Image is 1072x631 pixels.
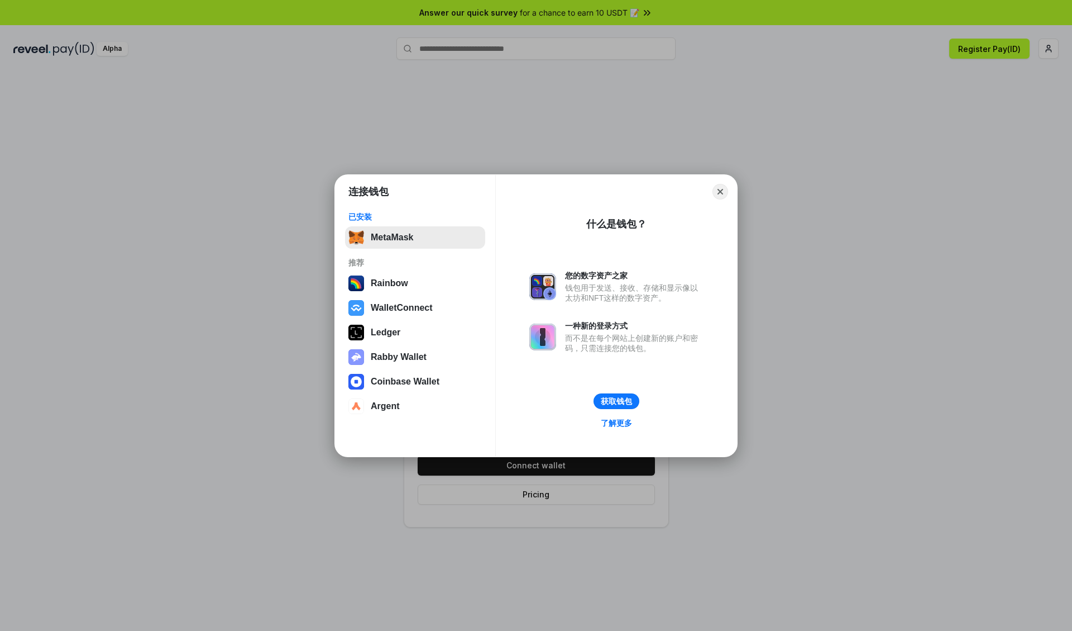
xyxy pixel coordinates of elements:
[565,321,703,331] div: 一种新的登录方式
[371,352,427,362] div: Rabby Wallet
[348,374,364,390] img: svg+xml,%3Csvg%20width%3D%2228%22%20height%3D%2228%22%20viewBox%3D%220%200%2028%2028%22%20fill%3D...
[348,325,364,340] img: svg+xml,%3Csvg%20xmlns%3D%22http%3A%2F%2Fwww.w3.org%2F2000%2Fsvg%22%20width%3D%2228%22%20height%3...
[348,185,389,198] h1: 连接钱包
[348,349,364,365] img: svg+xml,%3Csvg%20xmlns%3D%22http%3A%2F%2Fwww.w3.org%2F2000%2Fsvg%22%20fill%3D%22none%22%20viewBox...
[594,393,639,409] button: 获取钱包
[345,297,485,319] button: WalletConnect
[348,398,364,414] img: svg+xml,%3Csvg%20width%3D%2228%22%20height%3D%2228%22%20viewBox%3D%220%200%2028%2028%22%20fill%3D...
[529,324,556,350] img: svg+xml,%3Csvg%20xmlns%3D%22http%3A%2F%2Fwww.w3.org%2F2000%2Fsvg%22%20fill%3D%22none%22%20viewBox...
[348,276,364,291] img: svg+xml,%3Csvg%20width%3D%22120%22%20height%3D%22120%22%20viewBox%3D%220%200%20120%20120%22%20fil...
[529,273,556,300] img: svg+xml,%3Csvg%20xmlns%3D%22http%3A%2F%2Fwww.w3.org%2F2000%2Fsvg%22%20fill%3D%22none%22%20viewBox...
[345,395,485,417] button: Argent
[712,184,728,200] button: Close
[371,233,413,243] div: MetaMask
[371,303,433,313] div: WalletConnect
[345,226,485,249] button: MetaMask
[601,418,632,428] div: 了解更多
[345,321,485,344] button: Ledger
[371,328,400,338] div: Ledger
[348,212,482,222] div: 已安装
[594,416,639,430] a: 了解更多
[565,271,703,281] div: 您的数字资产之家
[345,371,485,393] button: Coinbase Wallet
[345,346,485,368] button: Rabby Wallet
[345,272,485,295] button: Rainbow
[565,283,703,303] div: 钱包用于发送、接收、存储和显示像以太坊和NFT这样的数字资产。
[348,230,364,245] img: svg+xml,%3Csvg%20fill%3D%22none%22%20height%3D%2233%22%20viewBox%3D%220%200%2035%2033%22%20width%...
[371,377,439,387] div: Coinbase Wallet
[371,278,408,288] div: Rainbow
[565,333,703,353] div: 而不是在每个网站上创建新的账户和密码，只需连接您的钱包。
[586,217,647,231] div: 什么是钱包？
[348,300,364,316] img: svg+xml,%3Csvg%20width%3D%2228%22%20height%3D%2228%22%20viewBox%3D%220%200%2028%2028%22%20fill%3D...
[371,401,400,411] div: Argent
[348,258,482,268] div: 推荐
[601,396,632,406] div: 获取钱包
